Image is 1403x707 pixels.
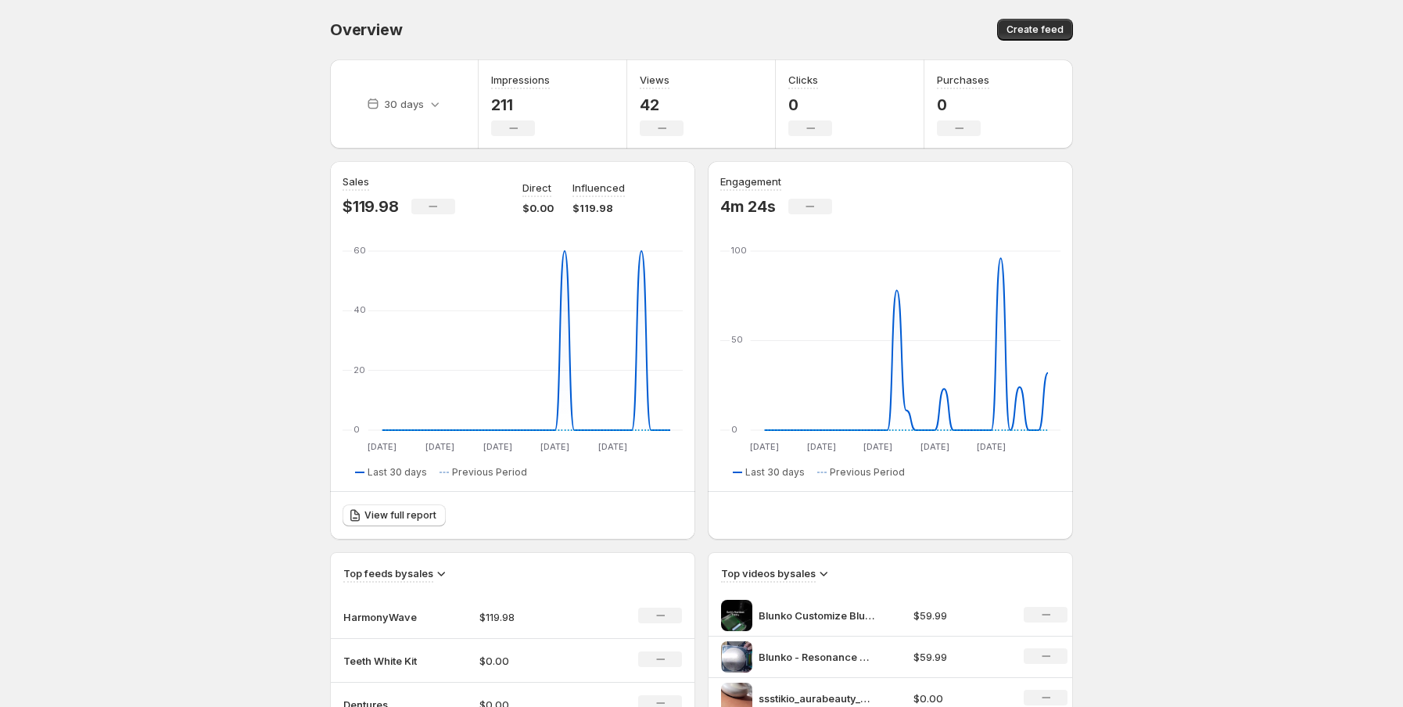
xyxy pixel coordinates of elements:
[913,608,1006,623] p: $59.99
[745,466,805,479] span: Last 30 days
[721,600,752,631] img: Blunko Customize Blunko Theme Shopify
[522,200,554,216] p: $0.00
[721,565,816,581] h3: Top videos by sales
[353,364,365,375] text: 20
[759,649,876,665] p: Blunko - Resonance Generator
[491,72,550,88] h3: Impressions
[353,304,366,315] text: 40
[353,424,360,435] text: 0
[788,72,818,88] h3: Clicks
[598,441,627,452] text: [DATE]
[330,20,402,39] span: Overview
[522,180,551,196] p: Direct
[368,441,396,452] text: [DATE]
[937,95,989,114] p: 0
[343,504,446,526] a: View full report
[479,609,590,625] p: $119.98
[913,691,1006,706] p: $0.00
[759,691,876,706] p: ssstikio_aurabeauty_md1_1745351228258
[1006,23,1064,36] span: Create feed
[364,509,436,522] span: View full report
[540,441,569,452] text: [DATE]
[368,466,427,479] span: Last 30 days
[807,441,836,452] text: [DATE]
[720,197,776,216] p: 4m 24s
[343,197,399,216] p: $119.98
[343,653,422,669] p: Teeth White Kit
[720,174,781,189] h3: Engagement
[343,565,433,581] h3: Top feeds by sales
[425,441,454,452] text: [DATE]
[353,245,366,256] text: 60
[640,95,684,114] p: 42
[977,441,1006,452] text: [DATE]
[750,441,779,452] text: [DATE]
[863,441,892,452] text: [DATE]
[721,641,752,673] img: Blunko - Resonance Generator
[913,649,1006,665] p: $59.99
[343,609,422,625] p: HarmonyWave
[640,72,669,88] h3: Views
[491,95,550,114] p: 211
[479,653,590,669] p: $0.00
[572,180,625,196] p: Influenced
[384,96,424,112] p: 30 days
[572,200,625,216] p: $119.98
[830,466,905,479] span: Previous Period
[920,441,949,452] text: [DATE]
[788,95,832,114] p: 0
[731,334,743,345] text: 50
[937,72,989,88] h3: Purchases
[731,245,747,256] text: 100
[483,441,512,452] text: [DATE]
[343,174,369,189] h3: Sales
[731,424,737,435] text: 0
[759,608,876,623] p: Blunko Customize Blunko Theme Shopify
[997,19,1073,41] button: Create feed
[452,466,527,479] span: Previous Period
